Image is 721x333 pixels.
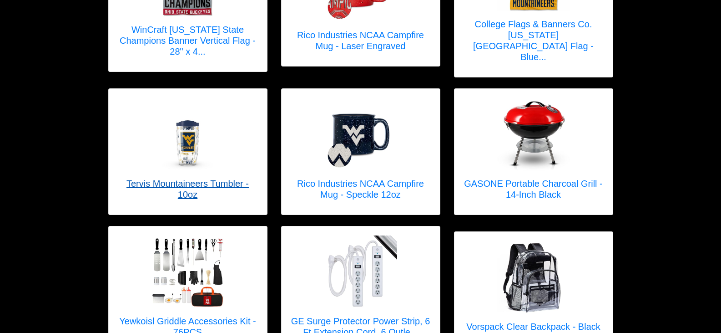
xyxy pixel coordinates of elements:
[497,98,570,171] img: GASONE Portable Charcoal Grill - 14-Inch Black
[151,236,224,308] img: Yewkoisl Griddle Accessories Kit - 76PCS
[118,178,258,200] h5: Tervis Mountaineers Tumbler - 10oz
[291,98,431,205] a: Rico Industries NCAA Campfire Mug - Speckle 12oz Rico Industries NCAA Campfire Mug - Speckle 12oz
[291,178,431,200] h5: Rico Industries NCAA Campfire Mug - Speckle 12oz
[497,241,570,314] img: Vorspack Clear Backpack - Black
[118,98,258,205] a: Tervis Mountaineers Tumbler - 10oz Tervis Mountaineers Tumbler - 10oz
[464,98,604,205] a: GASONE Portable Charcoal Grill - 14-Inch Black GASONE Portable Charcoal Grill - 14-Inch Black
[324,236,397,308] img: GE Surge Protector Power Strip, 6 Ft Extension Cord, 6 Outlet Extender, 800 Joules, Flat Plug, Tw...
[151,98,224,171] img: Tervis Mountaineers Tumbler - 10oz
[466,321,600,332] h5: Vorspack Clear Backpack - Black
[324,98,397,171] img: Rico Industries NCAA Campfire Mug - Speckle 12oz
[464,178,604,200] h5: GASONE Portable Charcoal Grill - 14-Inch Black
[291,30,431,51] h5: Rico Industries NCAA Campfire Mug - Laser Engraved
[118,24,258,57] h5: WinCraft [US_STATE] State Champions Banner Vertical Flag - 28" x 4...
[464,19,604,62] h5: College Flags & Banners Co. [US_STATE][GEOGRAPHIC_DATA] Flag - Blue...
